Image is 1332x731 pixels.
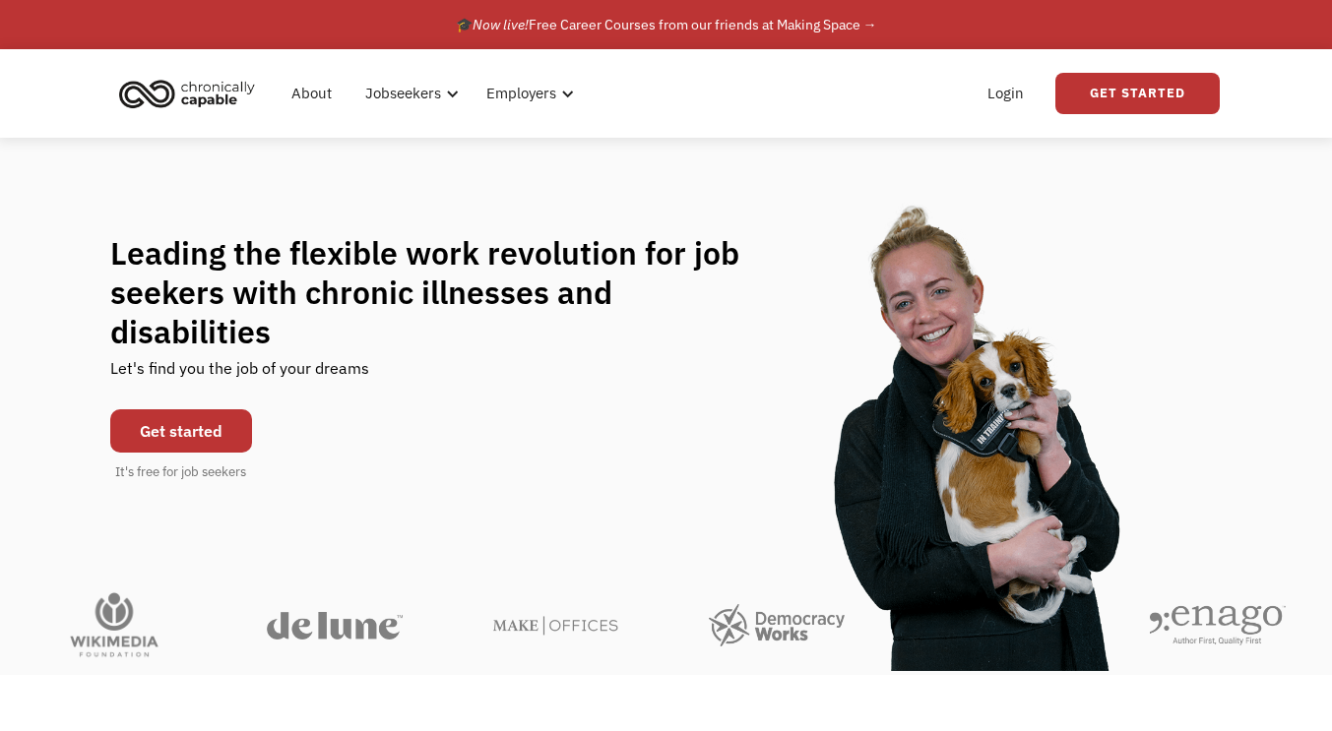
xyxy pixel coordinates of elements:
[113,72,261,115] img: Chronically Capable logo
[110,351,369,399] div: Let's find you the job of your dreams
[280,62,344,125] a: About
[473,16,529,33] em: Now live!
[475,62,580,125] div: Employers
[486,82,556,105] div: Employers
[456,13,877,36] div: 🎓 Free Career Courses from our friends at Making Space →
[113,72,270,115] a: home
[110,233,778,351] h1: Leading the flexible work revolution for job seekers with chronic illnesses and disabilities
[115,462,246,482] div: It's free for job seekers
[365,82,441,105] div: Jobseekers
[110,409,252,453] a: Get started
[976,62,1036,125] a: Login
[1055,73,1220,114] a: Get Started
[353,62,465,125] div: Jobseekers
